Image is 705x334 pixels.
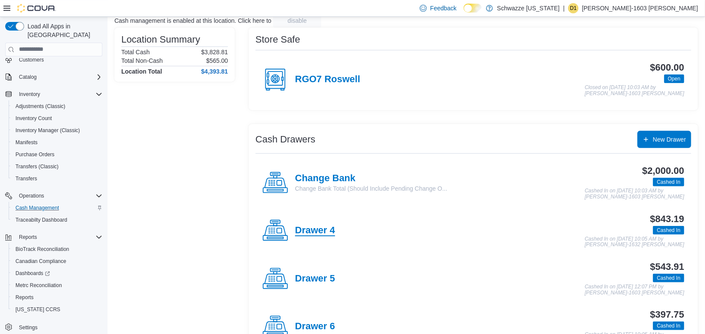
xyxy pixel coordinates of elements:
[12,304,64,315] a: [US_STATE] CCRS
[15,163,58,170] span: Transfers (Classic)
[19,91,40,98] span: Inventory
[15,191,102,201] span: Operations
[15,270,50,277] span: Dashboards
[295,173,447,184] h4: Change Bank
[668,75,680,83] span: Open
[582,3,698,13] p: [PERSON_NAME]-1603 [PERSON_NAME]
[12,173,40,184] a: Transfers
[430,4,456,12] span: Feedback
[19,192,44,199] span: Operations
[657,322,680,330] span: Cashed In
[15,72,40,82] button: Catalog
[570,3,576,13] span: D1
[288,16,307,25] span: disable
[9,214,106,226] button: Traceabilty Dashboard
[12,280,65,291] a: Metrc Reconciliation
[642,166,684,176] h3: $2,000.00
[15,322,102,332] span: Settings
[19,324,37,331] span: Settings
[15,175,37,182] span: Transfers
[15,322,41,333] a: Settings
[256,134,315,145] h3: Cash Drawers
[15,294,34,301] span: Reports
[12,268,53,278] a: Dashboards
[12,113,102,124] span: Inventory Count
[256,34,300,45] h3: Store Safe
[12,280,102,291] span: Metrc Reconciliation
[12,137,41,148] a: Manifests
[9,243,106,255] button: BioTrack Reconciliation
[2,53,106,66] button: Customers
[585,188,684,200] p: Cashed In on [DATE] 10:03 AM by [PERSON_NAME]-1603 [PERSON_NAME]
[12,203,102,213] span: Cash Management
[15,89,43,99] button: Inventory
[15,151,55,158] span: Purchase Orders
[585,284,684,296] p: Cashed In on [DATE] 12:07 PM by [PERSON_NAME]-1603 [PERSON_NAME]
[9,267,106,279] a: Dashboards
[9,173,106,185] button: Transfers
[15,246,69,253] span: BioTrack Reconciliation
[273,14,321,28] button: disable
[653,274,684,282] span: Cashed In
[17,4,56,12] img: Cova
[12,113,55,124] a: Inventory Count
[653,322,684,330] span: Cashed In
[12,256,70,266] a: Canadian Compliance
[295,273,335,285] h4: Drawer 5
[2,88,106,100] button: Inventory
[9,291,106,303] button: Reports
[12,101,69,111] a: Adjustments (Classic)
[15,72,102,82] span: Catalog
[653,178,684,186] span: Cashed In
[15,232,102,242] span: Reports
[12,149,58,160] a: Purchase Orders
[2,321,106,333] button: Settings
[12,215,71,225] a: Traceabilty Dashboard
[15,55,47,65] a: Customers
[12,203,62,213] a: Cash Management
[295,184,447,193] p: Change Bank Total (Should Include Pending Change O...
[563,3,565,13] p: |
[657,226,680,234] span: Cashed In
[585,236,684,248] p: Cashed In on [DATE] 10:05 AM by [PERSON_NAME]-1632 [PERSON_NAME]
[12,268,102,278] span: Dashboards
[15,282,62,289] span: Metrc Reconciliation
[121,49,150,56] h6: Total Cash
[650,62,684,73] h3: $600.00
[201,68,228,75] h4: $4,393.81
[15,232,40,242] button: Reports
[15,115,52,122] span: Inventory Count
[121,68,162,75] h4: Location Total
[201,49,228,56] p: $3,828.81
[206,57,228,64] p: $565.00
[2,231,106,243] button: Reports
[9,161,106,173] button: Transfers (Classic)
[12,125,102,136] span: Inventory Manager (Classic)
[12,161,102,172] span: Transfers (Classic)
[12,137,102,148] span: Manifests
[12,215,102,225] span: Traceabilty Dashboard
[9,112,106,124] button: Inventory Count
[12,256,102,266] span: Canadian Compliance
[9,124,106,136] button: Inventory Manager (Classic)
[650,309,684,320] h3: $397.75
[12,161,62,172] a: Transfers (Classic)
[15,89,102,99] span: Inventory
[12,244,73,254] a: BioTrack Reconciliation
[464,3,482,12] input: Dark Mode
[15,216,67,223] span: Traceabilty Dashboard
[12,173,102,184] span: Transfers
[12,292,37,303] a: Reports
[15,139,37,146] span: Manifests
[9,255,106,267] button: Canadian Compliance
[650,214,684,224] h3: $843.19
[568,3,579,13] div: David-1603 Rice
[657,274,680,282] span: Cashed In
[9,100,106,112] button: Adjustments (Classic)
[2,190,106,202] button: Operations
[15,204,59,211] span: Cash Management
[650,262,684,272] h3: $543.91
[2,71,106,83] button: Catalog
[664,74,684,83] span: Open
[19,74,37,80] span: Catalog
